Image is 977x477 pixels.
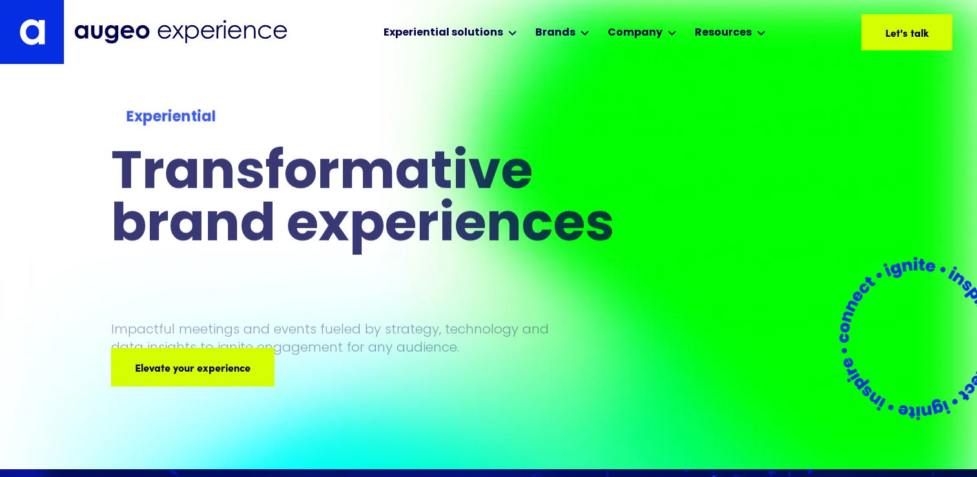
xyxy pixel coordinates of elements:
div: Experiential solutions [384,25,503,41]
img: Augeo Experience business unit full logo in midnight blue. [74,20,287,44]
a: Let's talk [861,14,952,50]
div: Brands [535,25,575,41]
a: Elevate your experience [111,348,274,387]
p: Impactful meetings and events fueled by strategy, technology and data insights to ignite engageme... [111,320,555,356]
div: Company [608,25,663,41]
h1: Transformative brand experiences [111,149,669,253]
img: Augeo's "a" monogram decorative logo in white. [19,19,45,45]
div: Experiential [126,107,653,129]
div: Resources [695,25,752,41]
